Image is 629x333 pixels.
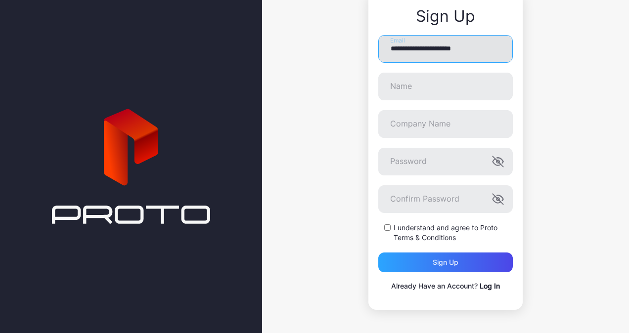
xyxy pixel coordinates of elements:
[394,223,513,243] label: I understand and agree to
[378,185,513,213] input: Confirm Password
[378,73,513,100] input: Name
[378,148,513,175] input: Password
[480,282,500,290] a: Log In
[378,35,513,63] input: Email
[378,7,513,25] div: Sign Up
[433,258,458,266] div: Sign up
[378,252,513,272] button: Sign up
[492,193,504,205] button: Confirm Password
[378,110,513,138] input: Company Name
[378,280,513,292] p: Already Have an Account?
[394,223,497,242] a: Proto Terms & Conditions
[492,156,504,167] button: Password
